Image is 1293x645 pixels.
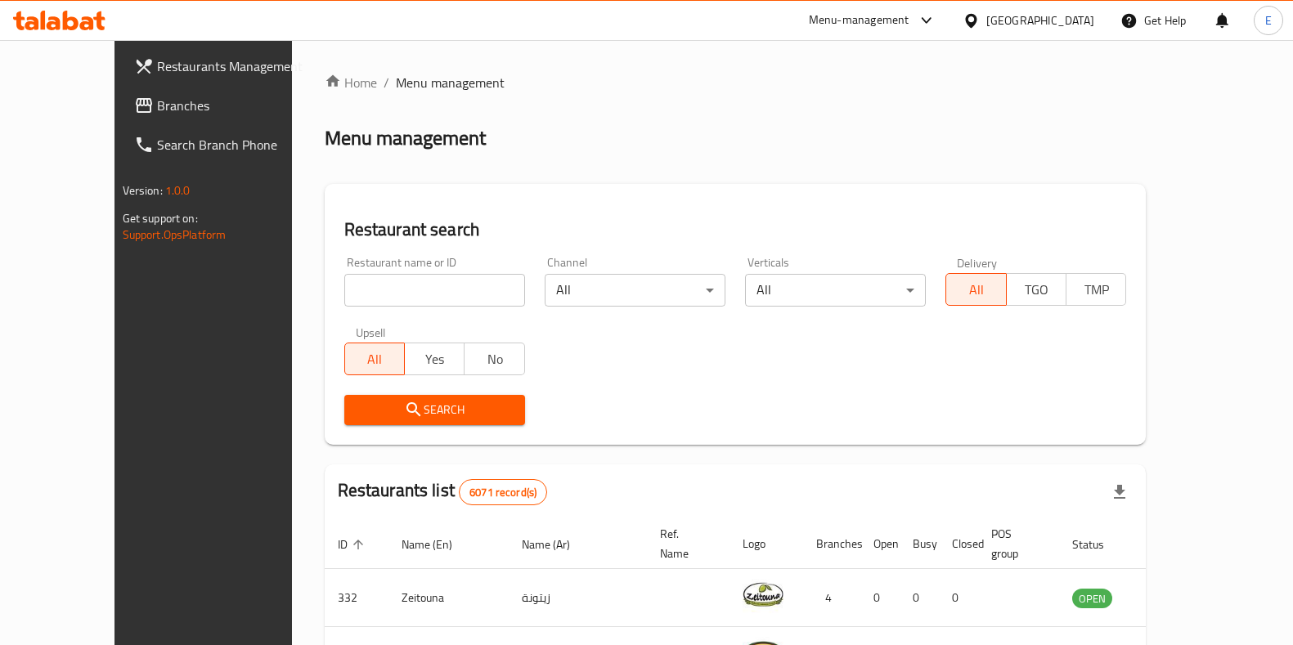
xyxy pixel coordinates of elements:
[660,524,710,563] span: Ref. Name
[165,180,191,201] span: 1.0.0
[121,47,330,86] a: Restaurants Management
[953,278,999,302] span: All
[121,125,330,164] a: Search Branch Phone
[900,569,939,627] td: 0
[325,125,486,151] h2: Menu management
[411,347,458,371] span: Yes
[344,274,525,307] input: Search for restaurant name or ID..
[325,569,388,627] td: 332
[344,395,525,425] button: Search
[157,135,317,155] span: Search Branch Phone
[404,343,465,375] button: Yes
[1072,589,1112,608] span: OPEN
[157,56,317,76] span: Restaurants Management
[384,73,389,92] li: /
[123,180,163,201] span: Version:
[471,347,518,371] span: No
[396,73,505,92] span: Menu management
[991,524,1039,563] span: POS group
[1072,535,1125,554] span: Status
[325,73,1147,92] nav: breadcrumb
[357,400,512,420] span: Search
[344,343,405,375] button: All
[1072,589,1112,608] div: OPEN
[545,274,725,307] div: All
[157,96,317,115] span: Branches
[352,347,398,371] span: All
[743,574,783,615] img: Zeitouna
[338,478,548,505] h2: Restaurants list
[986,11,1094,29] div: [GEOGRAPHIC_DATA]
[460,485,546,500] span: 6071 record(s)
[509,569,647,627] td: زيتونة
[459,479,547,505] div: Total records count
[402,535,474,554] span: Name (En)
[121,86,330,125] a: Branches
[945,273,1006,306] button: All
[1100,473,1139,512] div: Export file
[1066,273,1126,306] button: TMP
[1006,273,1066,306] button: TGO
[123,208,198,229] span: Get support on:
[522,535,591,554] span: Name (Ar)
[745,274,926,307] div: All
[338,535,369,554] span: ID
[939,569,978,627] td: 0
[860,519,900,569] th: Open
[900,519,939,569] th: Busy
[1265,11,1272,29] span: E
[123,224,227,245] a: Support.OpsPlatform
[1013,278,1060,302] span: TGO
[325,73,377,92] a: Home
[809,11,909,30] div: Menu-management
[356,326,386,338] label: Upsell
[939,519,978,569] th: Closed
[803,519,860,569] th: Branches
[803,569,860,627] td: 4
[957,257,998,268] label: Delivery
[344,217,1127,242] h2: Restaurant search
[388,569,509,627] td: Zeitouna
[1073,278,1120,302] span: TMP
[464,343,524,375] button: No
[730,519,803,569] th: Logo
[860,569,900,627] td: 0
